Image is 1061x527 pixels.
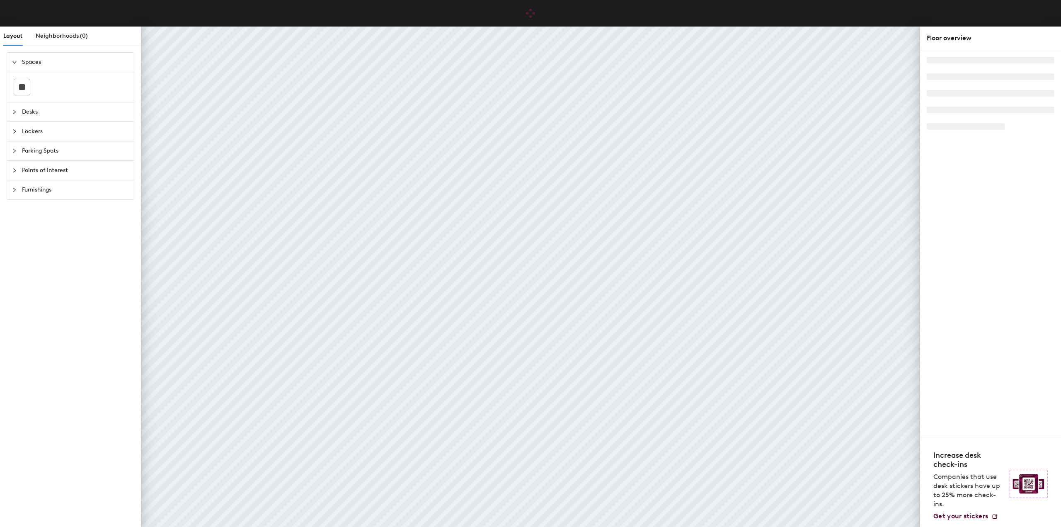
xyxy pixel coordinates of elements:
span: expanded [12,60,17,65]
span: collapsed [12,148,17,153]
span: Furnishings [22,180,129,199]
span: Parking Spots [22,141,129,160]
span: collapsed [12,187,17,192]
h4: Increase desk check-ins [933,451,1005,469]
span: Get your stickers [933,512,988,520]
p: Companies that use desk stickers have up to 25% more check-ins. [933,472,1005,509]
span: collapsed [12,168,17,173]
span: Desks [22,102,129,121]
span: Layout [3,32,22,39]
span: Neighborhoods (0) [36,32,88,39]
a: Get your stickers [933,512,998,520]
span: collapsed [12,129,17,134]
img: Sticker logo [1010,470,1048,498]
span: collapsed [12,109,17,114]
span: Points of Interest [22,161,129,180]
div: Floor overview [927,33,1054,43]
span: Lockers [22,122,129,141]
span: Spaces [22,53,129,72]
